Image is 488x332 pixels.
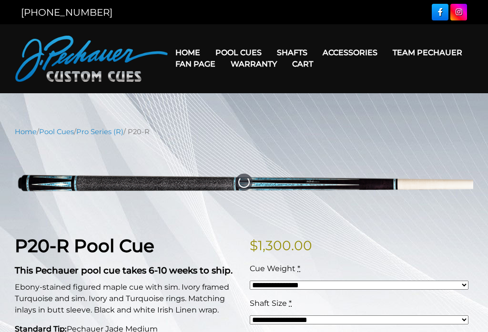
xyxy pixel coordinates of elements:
a: Home [15,127,37,136]
span: Cue Weight [250,264,295,273]
a: Pro Series (R) [76,127,123,136]
a: Shafts [269,40,315,65]
abbr: required [297,264,300,273]
a: Fan Page [168,52,223,76]
bdi: 1,300.00 [250,237,312,254]
nav: Breadcrumb [15,127,473,137]
span: Shaft Size [250,299,287,308]
a: Pool Cues [208,40,269,65]
strong: P20-R Pool Cue [15,235,154,256]
p: Ebony-stained figured maple cue with sim. Ivory framed Turquoise and sim. Ivory and Turquoise rin... [15,282,238,316]
a: [PHONE_NUMBER] [21,7,112,18]
span: $ [250,237,258,254]
a: Team Pechauer [385,40,470,65]
strong: This Pechauer pool cue takes 6-10 weeks to ship. [15,265,233,276]
img: Pechauer Custom Cues [15,36,168,82]
img: p20-R.png [15,144,473,220]
a: Home [168,40,208,65]
a: Warranty [223,52,285,76]
a: Cart [285,52,321,76]
a: Pool Cues [39,127,74,136]
abbr: required [289,299,292,308]
a: Accessories [315,40,385,65]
